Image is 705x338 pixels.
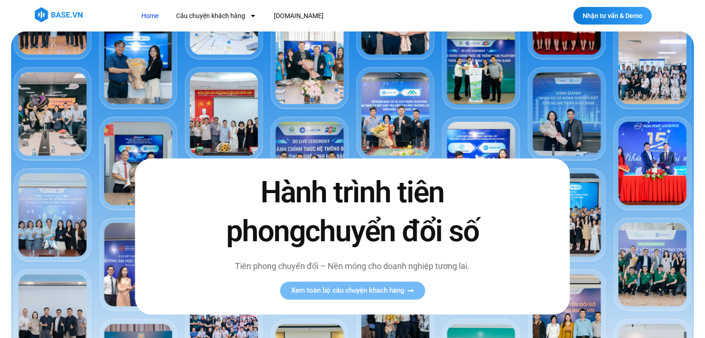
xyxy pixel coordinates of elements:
[169,7,263,25] a: Câu chuyện khách hàng
[134,7,494,25] nav: Menu
[305,214,479,249] span: chuyển đổi số
[583,13,642,19] span: Nhận tư vấn & Demo
[206,260,498,272] p: Tiên phong chuyển đổi – Nền móng cho doanh nghiệp tương lai.
[267,7,330,25] a: [DOMAIN_NAME]
[573,7,652,25] a: Nhận tư vấn & Demo
[134,7,165,25] a: Home
[280,282,425,300] a: Xem toàn bộ câu chuyện khách hàng
[291,287,405,294] span: Xem toàn bộ câu chuyện khách hàng
[206,174,498,250] h2: Hành trình tiên phong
